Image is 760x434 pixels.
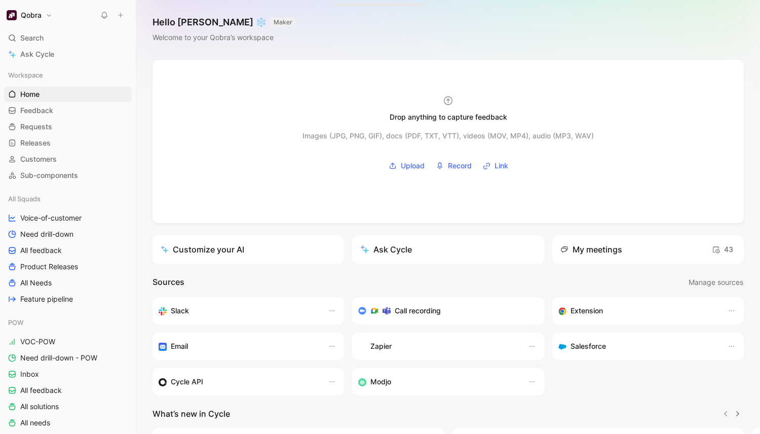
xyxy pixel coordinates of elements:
[4,67,132,83] div: Workspace
[4,227,132,242] a: Need drill-down
[4,191,132,206] div: All Squads
[20,229,73,239] span: Need drill-down
[20,294,73,304] span: Feature pipeline
[4,275,132,291] a: All Needs
[153,276,184,289] h2: Sources
[153,16,295,28] h1: Hello [PERSON_NAME] ❄️
[358,340,517,352] div: Capture feedback from thousands of sources with Zapier (survey results, recordings, sheets, etc).
[401,160,425,172] span: Upload
[4,210,132,226] a: Voice-of-customer
[20,154,57,164] span: Customers
[4,103,132,118] a: Feedback
[4,334,132,349] a: VOC-POW
[20,369,39,379] span: Inbox
[390,111,507,123] div: Drop anything to capture feedback
[4,243,132,258] a: All feedback
[302,130,594,142] div: Images (JPG, PNG, GIF), docs (PDF, TXT, VTT), videos (MOV, MP4), audio (MP3, WAV)
[20,89,40,99] span: Home
[20,138,51,148] span: Releases
[4,292,132,307] a: Feature pipeline
[20,245,62,256] span: All feedback
[20,278,52,288] span: All Needs
[171,376,203,388] h3: Cycle API
[20,170,78,180] span: Sub-components
[558,305,717,317] div: Capture feedback from anywhere on the web
[4,350,132,366] a: Need drill-down - POW
[4,87,132,102] a: Home
[20,48,54,60] span: Ask Cycle
[358,305,529,317] div: Record & transcribe meetings from Zoom, Meet & Teams.
[4,119,132,134] a: Requests
[161,243,244,256] div: Customize your AI
[20,32,44,44] span: Search
[571,340,606,352] h3: Salesforce
[153,408,230,420] h2: What’s new in Cycle
[153,31,295,44] div: Welcome to your Qobra’s workspace
[4,191,132,307] div: All SquadsVoice-of-customerNeed drill-downAll feedbackProduct ReleasesAll NeedsFeature pipeline
[271,17,295,27] button: MAKER
[352,235,544,264] button: Ask Cycle
[4,8,55,22] button: QobraQobra
[360,243,412,256] div: Ask Cycle
[385,158,428,173] button: Upload
[4,30,132,46] div: Search
[689,276,743,288] span: Manage sources
[370,376,391,388] h3: Modjo
[4,315,132,330] div: POW
[20,385,62,395] span: All feedback
[20,213,82,223] span: Voice-of-customer
[20,105,53,116] span: Feedback
[20,337,55,347] span: VOC-POW
[495,160,508,172] span: Link
[370,340,392,352] h3: Zapier
[4,367,132,382] a: Inbox
[20,122,52,132] span: Requests
[159,340,318,352] div: Forward emails to your feedback inbox
[479,158,512,173] button: Link
[560,243,622,256] div: My meetings
[8,317,24,328] span: POW
[571,305,603,317] h3: Extension
[4,47,132,62] a: Ask Cycle
[20,353,97,363] span: Need drill-down - POW
[159,376,318,388] div: Sync customers & send feedback from custom sources. Get inspired by our favorite use case
[712,243,733,256] span: 43
[448,160,472,172] span: Record
[4,168,132,183] a: Sub-components
[688,276,744,289] button: Manage sources
[8,194,41,204] span: All Squads
[4,399,132,414] a: All solutions
[20,418,50,428] span: All needs
[8,70,43,80] span: Workspace
[4,415,132,430] a: All needs
[20,262,78,272] span: Product Releases
[7,10,17,20] img: Qobra
[395,305,441,317] h3: Call recording
[709,241,736,258] button: 43
[153,235,344,264] a: Customize your AI
[20,402,59,412] span: All solutions
[4,135,132,151] a: Releases
[171,305,189,317] h3: Slack
[21,11,42,20] h1: Qobra
[4,259,132,274] a: Product Releases
[4,152,132,167] a: Customers
[171,340,188,352] h3: Email
[159,305,318,317] div: Sync your customers, send feedback and get updates in Slack
[4,383,132,398] a: All feedback
[432,158,475,173] button: Record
